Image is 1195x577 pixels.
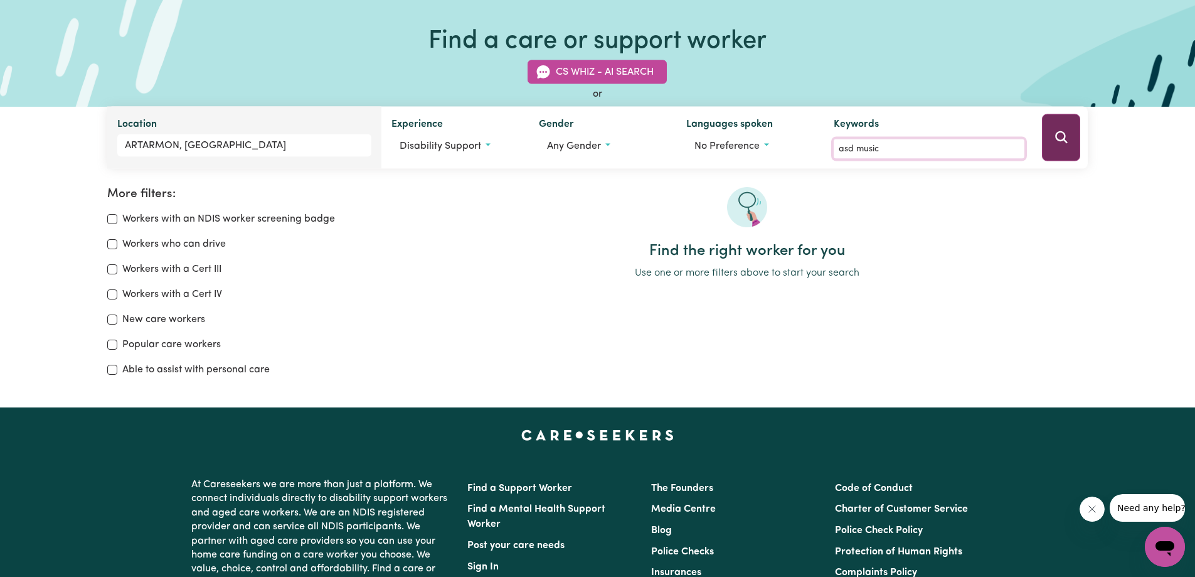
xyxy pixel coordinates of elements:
label: Location [117,117,157,134]
span: No preference [694,141,760,151]
label: Workers with a Cert III [122,262,221,277]
label: Workers with an NDIS worker screening badge [122,212,335,227]
button: Worker experience options [391,134,519,158]
label: Experience [391,117,443,134]
div: or [107,87,1088,102]
h2: Find the right worker for you [406,242,1088,261]
iframe: Message from company [1110,494,1185,522]
label: Languages spoken [686,117,773,134]
iframe: Close message [1080,497,1105,522]
button: Worker language preferences [686,134,814,158]
h2: More filters: [107,187,391,202]
button: Worker gender preference [539,134,666,158]
a: The Founders [651,483,713,493]
label: Keywords [834,117,879,134]
input: Enter keywords, e.g. full name, interests [834,139,1024,159]
a: Protection of Human Rights [835,547,962,557]
a: Post your care needs [467,541,565,551]
a: Charter of Customer Service [835,504,968,514]
label: Workers who can drive [122,237,226,252]
a: Sign In [467,562,499,572]
button: Search [1042,114,1080,161]
label: Gender [539,117,574,134]
label: Able to assist with personal care [122,362,270,377]
a: Find a Mental Health Support Worker [467,504,605,529]
a: Media Centre [651,504,716,514]
a: Find a Support Worker [467,483,572,493]
span: Disability support [400,141,481,151]
a: Police Checks [651,547,714,557]
a: Blog [651,526,672,536]
a: Police Check Policy [835,526,923,536]
button: CS Whiz - AI Search [528,60,667,84]
label: Popular care workers [122,337,221,352]
label: Workers with a Cert IV [122,287,222,302]
p: Use one or more filters above to start your search [406,266,1088,281]
iframe: Button to launch messaging window [1145,527,1185,567]
label: New care workers [122,312,205,327]
a: Careseekers home page [521,430,674,440]
h1: Find a care or support worker [428,26,767,57]
span: Need any help? [8,9,76,19]
input: Enter a suburb [117,134,372,157]
span: Any gender [547,141,601,151]
a: Code of Conduct [835,483,913,493]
